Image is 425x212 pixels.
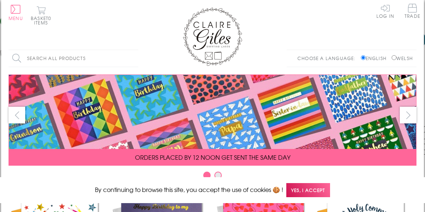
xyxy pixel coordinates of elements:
[405,4,420,18] span: Trade
[361,55,366,60] input: English
[286,183,330,198] span: Yes, I accept
[376,4,394,18] a: Log In
[400,107,416,123] button: next
[9,5,23,20] button: Menu
[405,4,420,20] a: Trade
[131,50,138,67] input: Search
[34,15,51,26] span: 0 items
[203,172,211,179] button: Carousel Page 1 (Current Slide)
[31,6,51,25] button: Basket0 items
[9,15,23,21] span: Menu
[135,153,290,162] span: ORDERS PLACED BY 12 NOON GET SENT THE SAME DAY
[183,7,242,66] img: Claire Giles Greetings Cards
[214,172,222,179] button: Carousel Page 2
[9,107,25,123] button: prev
[392,55,396,60] input: Welsh
[9,50,138,67] input: Search all products
[9,171,416,183] div: Carousel Pagination
[392,55,413,62] label: Welsh
[297,55,359,62] p: Choose a language:
[361,55,390,62] label: English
